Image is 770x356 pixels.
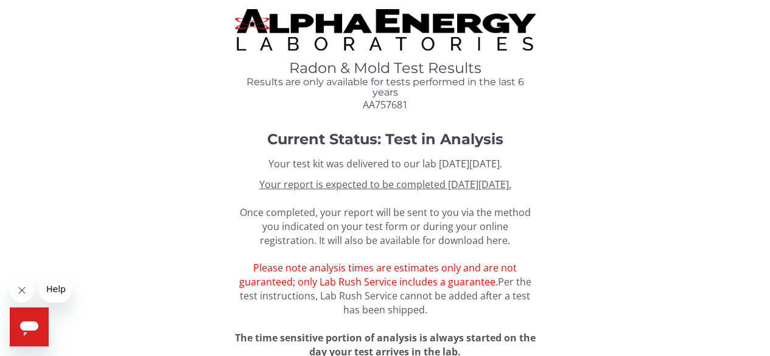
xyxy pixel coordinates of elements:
iframe: Message from company [39,276,71,302]
img: TightCrop.jpg [235,9,536,51]
span: Please note analysis times are estimates only and are not guaranteed; only Lab Rush Service inclu... [239,261,517,288]
u: Your report is expected to be completed [DATE][DATE]. [259,178,511,191]
span: AA757681 [363,98,408,111]
h1: Radon & Mold Test Results [235,60,536,76]
h4: Results are only available for tests performed in the last 6 years [235,77,536,98]
iframe: Button to launch messaging window [10,307,49,346]
iframe: Close message [10,278,34,302]
strong: Current Status: Test in Analysis [267,130,503,148]
span: Per the test instructions, Lab Rush Service cannot be added after a test has been shipped. [240,275,531,316]
span: Once completed, your report will be sent to you via the method you indicated on your test form or... [239,178,531,316]
p: Your test kit was delivered to our lab [DATE][DATE]. [235,157,536,171]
